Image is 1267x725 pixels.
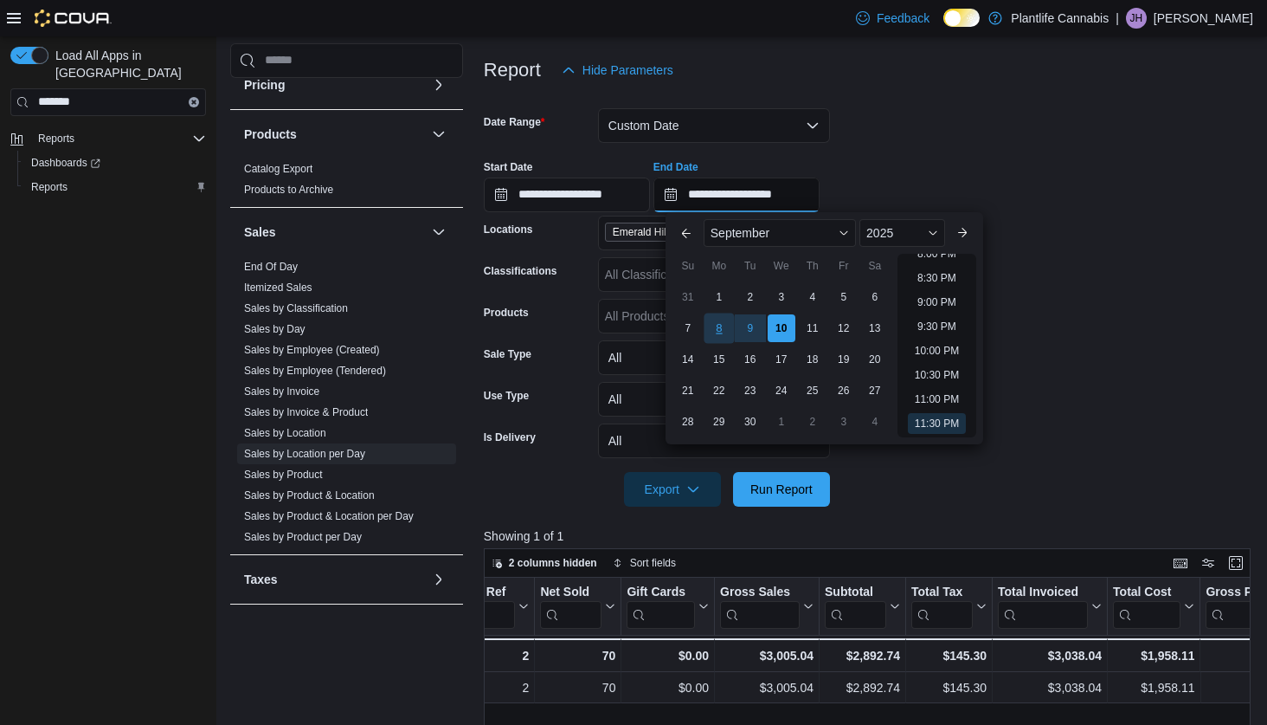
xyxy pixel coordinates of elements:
div: Total Invoiced [998,584,1088,600]
div: $1,958.11 [1113,645,1194,666]
button: Products [244,126,425,143]
span: September [711,226,769,240]
li: 9:00 PM [910,292,963,313]
a: Feedback [849,1,936,36]
div: $2,892.74 [825,677,900,698]
div: $2,892.74 [825,645,900,666]
span: Run Report [750,481,813,498]
span: Sales by Product per Day [244,530,362,544]
div: day-17 [768,346,795,373]
div: $3,005.04 [720,645,814,666]
a: Sales by Employee (Tendered) [244,365,386,377]
div: Gift Cards [627,584,695,600]
a: Sales by Product & Location per Day [244,510,414,522]
div: day-27 [861,377,889,405]
span: Sales by Classification [244,301,348,315]
div: Total Invoiced [998,584,1088,628]
span: Sales by Day [244,322,305,336]
label: Sale Type [484,347,531,361]
div: day-21 [674,377,702,405]
button: Export [624,472,721,507]
button: Taxes [244,571,425,588]
div: Th [799,252,826,280]
a: Products to Archive [244,184,333,196]
a: End Of Day [244,261,298,273]
div: day-15 [705,346,733,373]
div: day-23 [736,377,764,405]
li: 10:00 PM [908,340,966,361]
span: Dark Mode [943,27,944,28]
div: Net Sold [540,584,601,628]
div: day-31 [674,283,702,311]
div: 2 [434,645,529,666]
div: 70 [540,677,615,698]
div: day-3 [768,283,795,311]
span: 2 columns hidden [509,556,597,570]
img: Cova [35,10,112,27]
div: 70 [540,645,615,666]
div: day-20 [861,346,889,373]
div: Sales [230,256,463,554]
h3: Report [484,60,541,81]
li: 11:00 PM [908,389,966,410]
div: Sa [861,252,889,280]
div: Subtotal [825,584,886,628]
div: $0.00 [627,677,709,698]
span: Hide Parameters [582,61,673,79]
span: Sales by Product & Location per Day [244,509,414,523]
div: day-9 [736,314,764,342]
div: Total Tax [911,584,973,628]
button: Net Sold [540,584,615,628]
label: Products [484,306,529,320]
a: Sales by Location per Day [244,448,365,460]
li: 8:00 PM [910,243,963,264]
button: Keyboard shortcuts [1170,553,1191,573]
div: Total Cost [1113,584,1180,600]
a: Sales by Invoice & Product [244,406,368,418]
div: day-18 [799,346,826,373]
div: $145.30 [911,677,987,698]
button: All [598,424,830,458]
div: day-22 [705,377,733,405]
span: Sort fields [630,556,676,570]
div: Total Tax [911,584,973,600]
div: Button. Open the month selector. September is currently selected. [704,219,856,247]
button: Subtotal [825,584,900,628]
button: Clear input [189,97,199,107]
li: 10:30 PM [908,365,966,385]
label: End Date [653,160,698,174]
div: day-1 [705,283,733,311]
button: Total Invoiced [998,584,1102,628]
li: 8:30 PM [910,268,963,288]
span: Itemized Sales [244,281,312,295]
a: Sales by Product & Location [244,489,375,502]
span: JH [1130,8,1143,29]
button: All [598,340,830,375]
input: Dark Mode [943,9,980,27]
div: day-26 [830,377,858,405]
button: All [598,382,830,417]
label: Locations [484,223,533,236]
div: day-11 [799,314,826,342]
label: Classifications [484,264,557,278]
div: day-2 [799,408,826,436]
span: Dashboards [24,152,206,173]
div: Invoices Ref [434,584,515,600]
a: Itemized Sales [244,282,312,294]
a: Sales by Employee (Created) [244,344,380,356]
div: day-8 [704,313,734,343]
h3: Sales [244,223,276,241]
button: Custom Date [598,108,830,143]
div: Invoices Ref [434,584,515,628]
div: Mo [705,252,733,280]
button: Previous Month [672,219,700,247]
div: day-10 [768,314,795,342]
span: Sales by Product [244,468,323,482]
ul: Time [897,254,976,437]
li: 11:30 PM [908,413,966,434]
input: Press the down key to enter a popover containing a calendar. Press the escape key to close the po... [653,178,820,212]
div: We [768,252,795,280]
button: Pricing [244,76,425,94]
a: Reports [24,177,74,197]
nav: Complex example [10,120,206,244]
